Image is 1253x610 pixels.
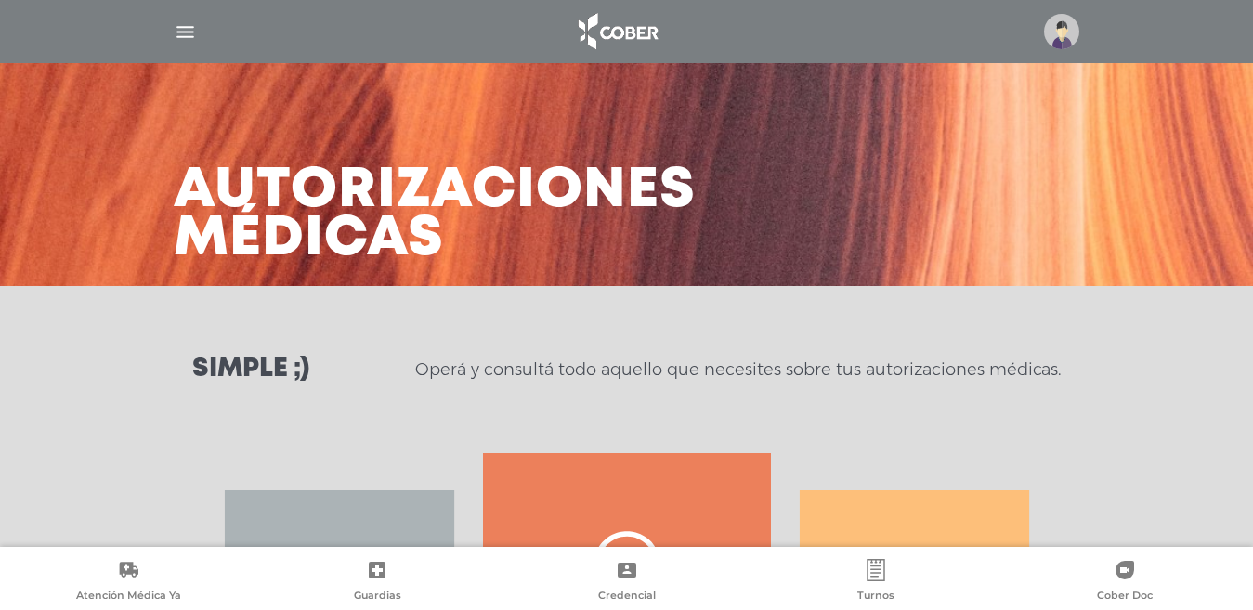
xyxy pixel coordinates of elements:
span: Guardias [354,589,401,605]
a: Cober Doc [1000,559,1249,606]
a: Credencial [502,559,750,606]
p: Operá y consultá todo aquello que necesites sobre tus autorizaciones médicas. [415,358,1061,381]
h3: Autorizaciones médicas [174,167,696,264]
h3: Simple ;) [192,357,309,383]
span: Atención Médica Ya [76,589,181,605]
img: profile-placeholder.svg [1044,14,1079,49]
img: logo_cober_home-white.png [568,9,666,54]
span: Credencial [598,589,656,605]
a: Guardias [253,559,502,606]
a: Turnos [751,559,1000,606]
img: Cober_menu-lines-white.svg [174,20,197,44]
span: Cober Doc [1097,589,1153,605]
span: Turnos [857,589,894,605]
a: Atención Médica Ya [4,559,253,606]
